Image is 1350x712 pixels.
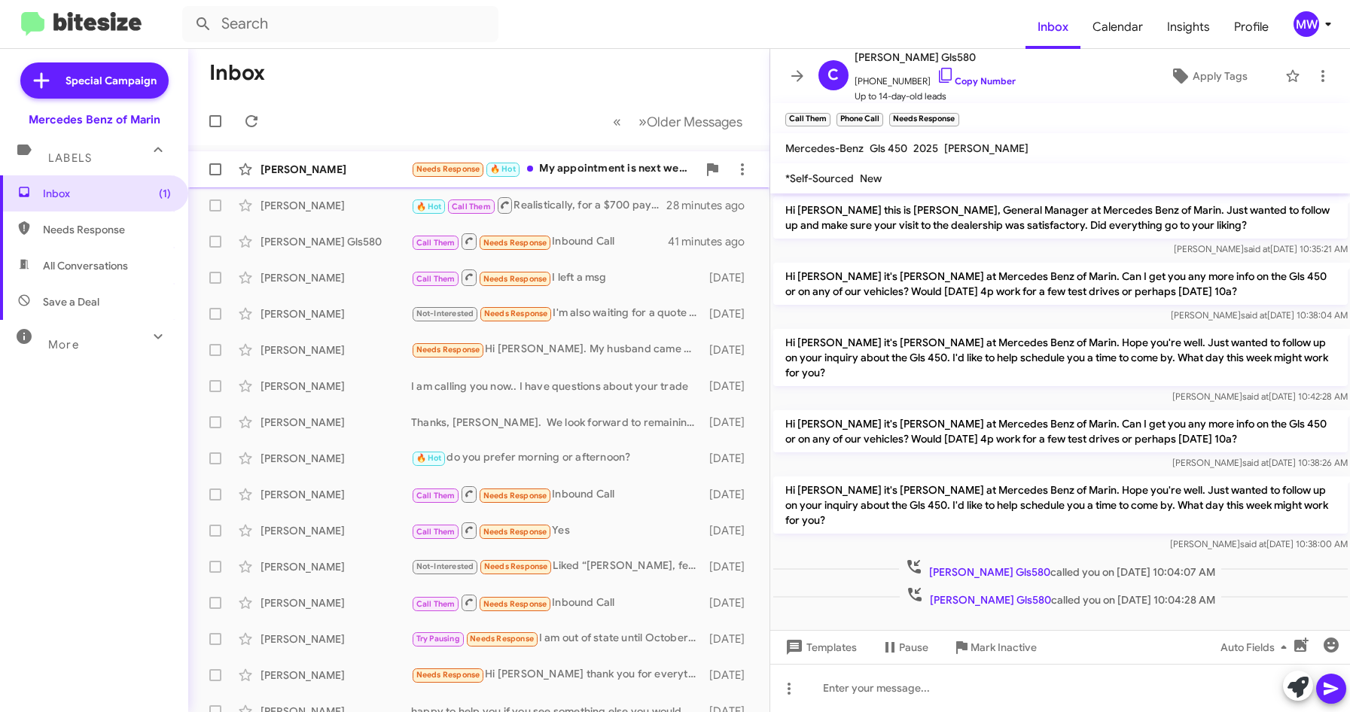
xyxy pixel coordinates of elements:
span: 🔥 Hot [416,202,442,211]
button: Previous [604,106,630,137]
div: [DATE] [704,595,757,610]
span: Needs Response [483,527,547,537]
span: Auto Fields [1220,634,1293,661]
div: [DATE] [704,451,757,466]
div: Inbound Call [411,593,704,612]
span: called you on [DATE] 10:04:28 AM [899,586,1220,607]
div: [DATE] [704,270,757,285]
button: Templates [770,634,869,661]
small: Phone Call [837,113,883,126]
span: said at [1243,243,1269,254]
div: [DATE] [704,487,757,502]
div: [DATE] [704,559,757,574]
span: [PERSON_NAME] Gls580 [855,48,1016,66]
div: Liked “[PERSON_NAME], feel free to contact me at any time with any questions” [411,558,704,575]
span: Needs Response [416,164,480,174]
h1: Inbox [209,61,265,85]
div: [PERSON_NAME] [261,631,411,647]
div: [PERSON_NAME] [261,523,411,538]
span: said at [1240,309,1266,321]
p: Hi [PERSON_NAME] it's [PERSON_NAME] at Mercedes Benz of Marin. Can I get you any more info on the... [773,410,1348,452]
span: [PHONE_NUMBER] [855,66,1016,89]
span: said at [1242,391,1268,402]
div: Realistically, for a $700 payment, you would need to look at a car around $55k-60k. [411,196,667,215]
span: [PERSON_NAME] [DATE] 10:35:21 AM [1173,243,1347,254]
span: Call Them [416,491,456,501]
small: Call Them [785,113,830,126]
div: [PERSON_NAME] [261,306,411,321]
span: [PERSON_NAME] [944,141,1028,155]
span: 2025 [913,141,938,155]
span: [PERSON_NAME] Gls580 [929,565,1050,579]
span: Needs Response [483,274,547,284]
button: Apply Tags [1138,62,1278,90]
span: called you on [DATE] 10:04:07 AM [899,558,1221,580]
div: MW [1294,11,1319,37]
div: Inbound Call [411,232,668,251]
div: Yes [411,521,704,540]
button: Auto Fields [1208,634,1305,661]
div: [PERSON_NAME] [261,559,411,574]
span: (1) [159,186,171,201]
div: [DATE] [704,631,757,647]
div: [PERSON_NAME] [261,342,411,358]
span: Call Them [452,202,491,211]
div: My appointment is next week [411,160,697,178]
div: [PERSON_NAME] [261,668,411,683]
span: C [827,63,839,87]
span: Needs Response [484,561,548,571]
span: All Conversations [43,258,128,273]
span: Mark Inactive [971,634,1037,661]
div: [PERSON_NAME] [261,270,411,285]
span: said at [1239,538,1266,549]
span: Not-Interested [416,309,474,318]
span: [PERSON_NAME] [DATE] 10:38:04 AM [1170,309,1347,321]
span: Special Campaign [66,73,157,88]
div: [DATE] [704,415,757,430]
div: [DATE] [704,379,757,394]
div: Hi [PERSON_NAME] thank you for everything, but we decided to wait. We will reach out to you soon.... [411,666,704,683]
span: Needs Response [470,634,534,644]
div: Hi [PERSON_NAME]. My husband came by [DATE] to check out the cars on the lot. We are interested i... [411,341,704,358]
p: Hi [PERSON_NAME] it's [PERSON_NAME] at Mercedes Benz of Marin. Can I get you any more info on the... [773,263,1348,305]
span: Older Messages [647,114,742,130]
div: Inbound Call [411,485,704,504]
a: Special Campaign [20,62,169,99]
span: Call Them [416,527,456,537]
span: [PERSON_NAME] [DATE] 10:38:00 AM [1169,538,1347,549]
p: Hi [PERSON_NAME] it's [PERSON_NAME] at Mercedes Benz of Marin. Hope you're well. Just wanted to f... [773,329,1348,386]
div: [DATE] [704,668,757,683]
input: Search [182,6,498,42]
div: I left a msg [411,268,704,287]
nav: Page navigation example [605,106,751,137]
div: [PERSON_NAME] [261,162,411,177]
div: Thanks, [PERSON_NAME]. We look forward to remaining in contact with you as you get closer to your... [411,415,704,430]
span: *Self-Sourced [785,172,854,185]
span: said at [1242,457,1268,468]
span: Calendar [1080,5,1155,49]
span: [PERSON_NAME] Gls580 [929,593,1050,607]
p: Hi [PERSON_NAME] this is [PERSON_NAME], General Manager at Mercedes Benz of Marin. Just wanted to... [773,196,1348,239]
span: New [860,172,882,185]
button: Mark Inactive [940,634,1049,661]
span: Needs Response [483,491,547,501]
div: Mercedes Benz of Marin [29,112,160,127]
button: Next [629,106,751,137]
span: Call Them [416,599,456,609]
p: Hi [PERSON_NAME] it's [PERSON_NAME] at Mercedes Benz of Marin. Hope you're well. Just wanted to f... [773,476,1348,534]
span: Pause [899,634,928,661]
span: Try Pausing [416,634,460,644]
span: 🔥 Hot [416,453,442,463]
span: Not-Interested [416,561,474,571]
button: Pause [869,634,940,661]
a: Copy Number [937,75,1016,87]
span: Save a Deal [43,294,99,309]
div: I'm also waiting for a quote on a Bentley [411,305,704,322]
a: Inbox [1025,5,1080,49]
a: Profile [1222,5,1281,49]
div: [PERSON_NAME] [261,415,411,430]
div: [DATE] [704,342,757,358]
span: Up to 14-day-old leads [855,89,1016,104]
